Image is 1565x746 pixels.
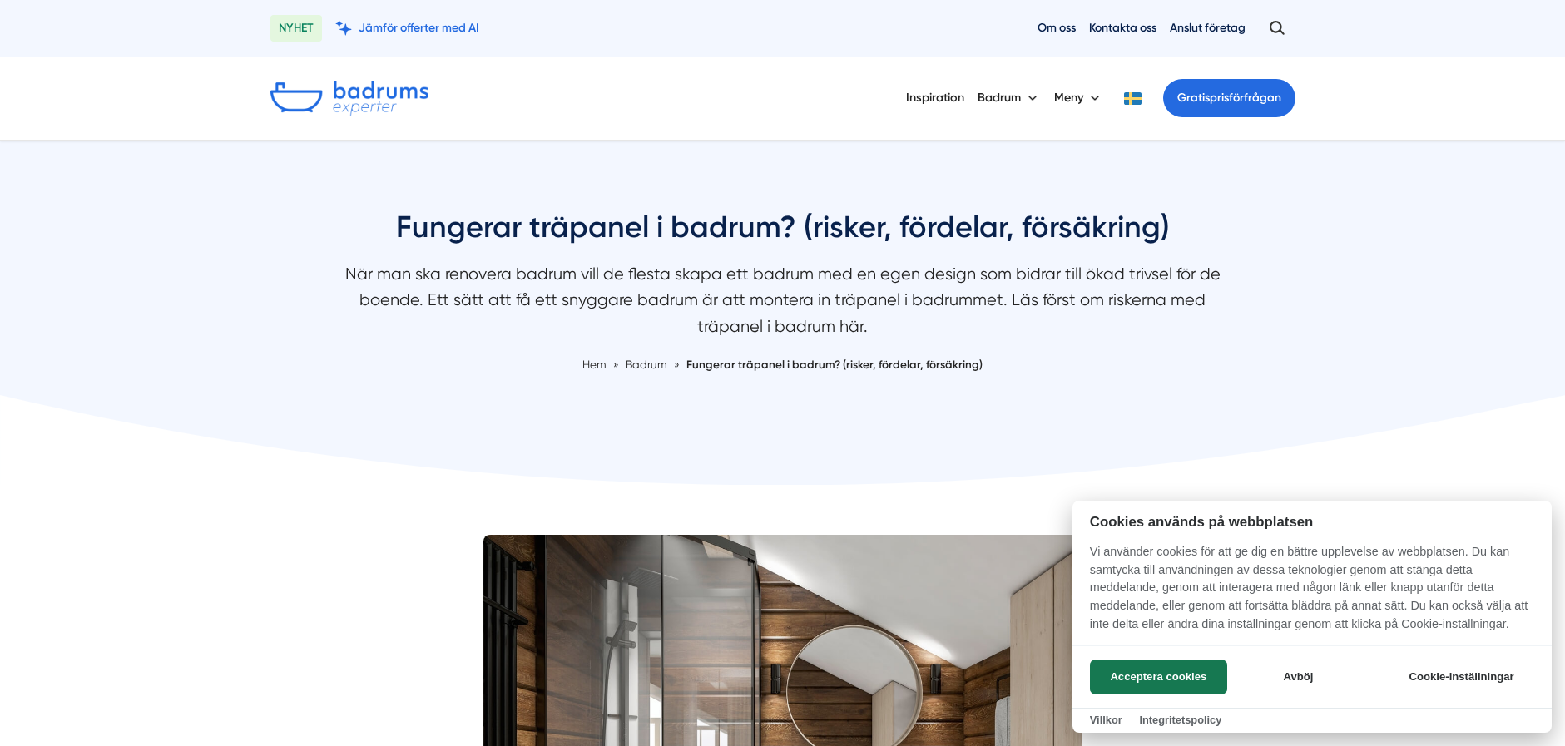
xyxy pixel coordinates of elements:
a: Villkor [1090,714,1122,726]
h2: Cookies används på webbplatsen [1072,514,1552,530]
p: Vi använder cookies för att ge dig en bättre upplevelse av webbplatsen. Du kan samtycka till anvä... [1072,543,1552,645]
button: Avböj [1232,660,1364,694]
a: Integritetspolicy [1139,714,1221,726]
button: Acceptera cookies [1090,660,1227,694]
button: Cookie-inställningar [1389,660,1534,694]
